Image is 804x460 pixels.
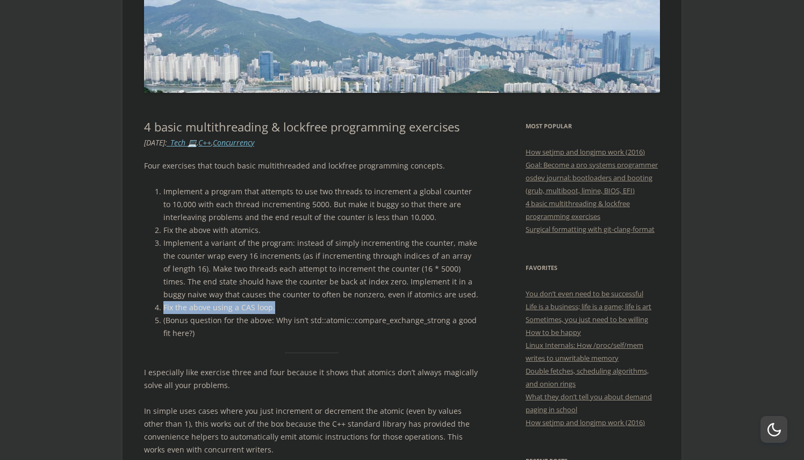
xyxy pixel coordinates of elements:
a: 4 basic multithreading & lockfree programming exercises [526,199,630,221]
h3: Most Popular [526,120,660,133]
a: How setjmp and longjmp work (2016) [526,418,645,427]
a: Concurrency [213,137,254,148]
a: osdev journal: bootloaders and booting (grub, multiboot, limine, BIOS, EFI) [526,173,652,195]
a: Life is a business; life is a game; life is art [526,302,651,311]
a: Sometimes, you just need to be willing [526,315,648,324]
li: Implement a program that attempts to use two threads to increment a global counter to 10,000 with... [163,185,480,224]
a: How setjmp and longjmp work (2016) [526,147,645,157]
a: C++ [198,137,211,148]
a: Goal: Become a pro systems programmer [526,160,658,170]
a: Surgical formatting with git-clang-format [526,224,655,234]
a: You don’t even need to be successful [526,289,643,298]
li: (Bonus question for the above: Why isn’t std::atomic::compare_exchange_strong a good fit here?) [163,314,480,340]
p: In simple uses cases where you just increment or decrement the atomic (even by values other than ... [144,405,480,456]
h3: Favorites [526,261,660,274]
li: Fix the above using a CAS loop. [163,301,480,314]
a: Linux Internals: How /proc/self/mem writes to unwritable memory [526,340,643,363]
p: I especially like exercise three and four because it shows that atomics don’t always magically so... [144,366,480,392]
a: How to be happy [526,327,581,337]
time: [DATE] [144,137,165,148]
p: Four exercises that touch basic multithreaded and lockfree programming concepts. [144,159,480,172]
a: _Tech 💻 [167,137,197,148]
li: Fix the above with atomics. [163,224,480,237]
a: What they don’t tell you about demand paging in school [526,392,652,414]
li: Implement a variant of the program: instead of simply incrementing the counter, make the counter ... [163,237,480,301]
h1: 4 basic multithreading & lockfree programming exercises [144,120,480,134]
a: Double fetches, scheduling algorithms, and onion rings [526,366,649,389]
i: : , , [144,137,254,148]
